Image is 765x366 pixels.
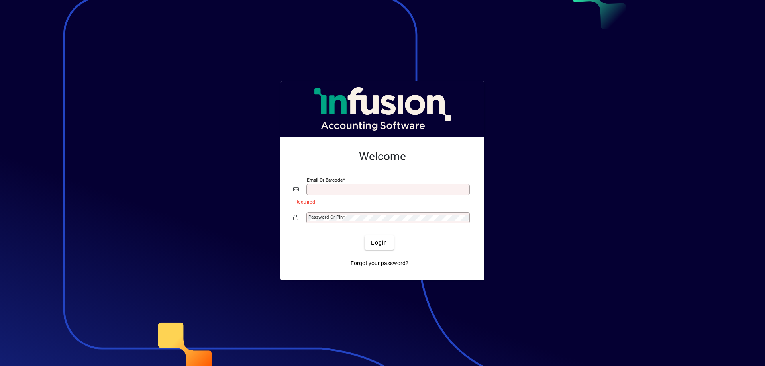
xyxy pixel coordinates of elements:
[347,256,412,270] a: Forgot your password?
[371,239,387,247] span: Login
[307,177,343,183] mat-label: Email or Barcode
[308,214,343,220] mat-label: Password or Pin
[295,197,465,206] mat-error: Required
[365,235,394,250] button: Login
[293,150,472,163] h2: Welcome
[351,259,408,268] span: Forgot your password?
